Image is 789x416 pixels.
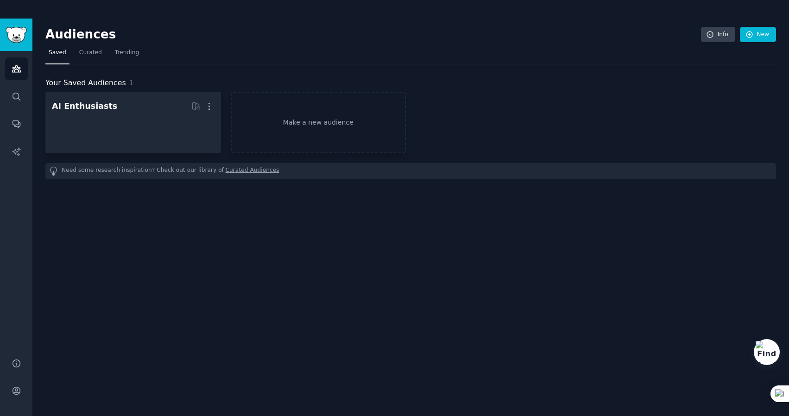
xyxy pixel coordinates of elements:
[45,163,776,179] div: Need some research inspiration? Check out our library of
[112,45,142,64] a: Trending
[45,77,126,89] span: Your Saved Audiences
[45,45,69,64] a: Saved
[52,101,117,112] div: AI Enthusiasts
[45,27,701,42] h2: Audiences
[79,49,102,57] span: Curated
[701,27,735,43] a: Info
[115,49,139,57] span: Trending
[6,27,27,43] img: GummySearch logo
[76,45,105,64] a: Curated
[740,27,776,43] a: New
[45,92,221,153] a: AI Enthusiasts
[49,49,66,57] span: Saved
[226,166,279,176] a: Curated Audiences
[756,341,778,363] img: Find Products
[231,92,406,153] a: Make a new audience
[129,78,134,87] span: 1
